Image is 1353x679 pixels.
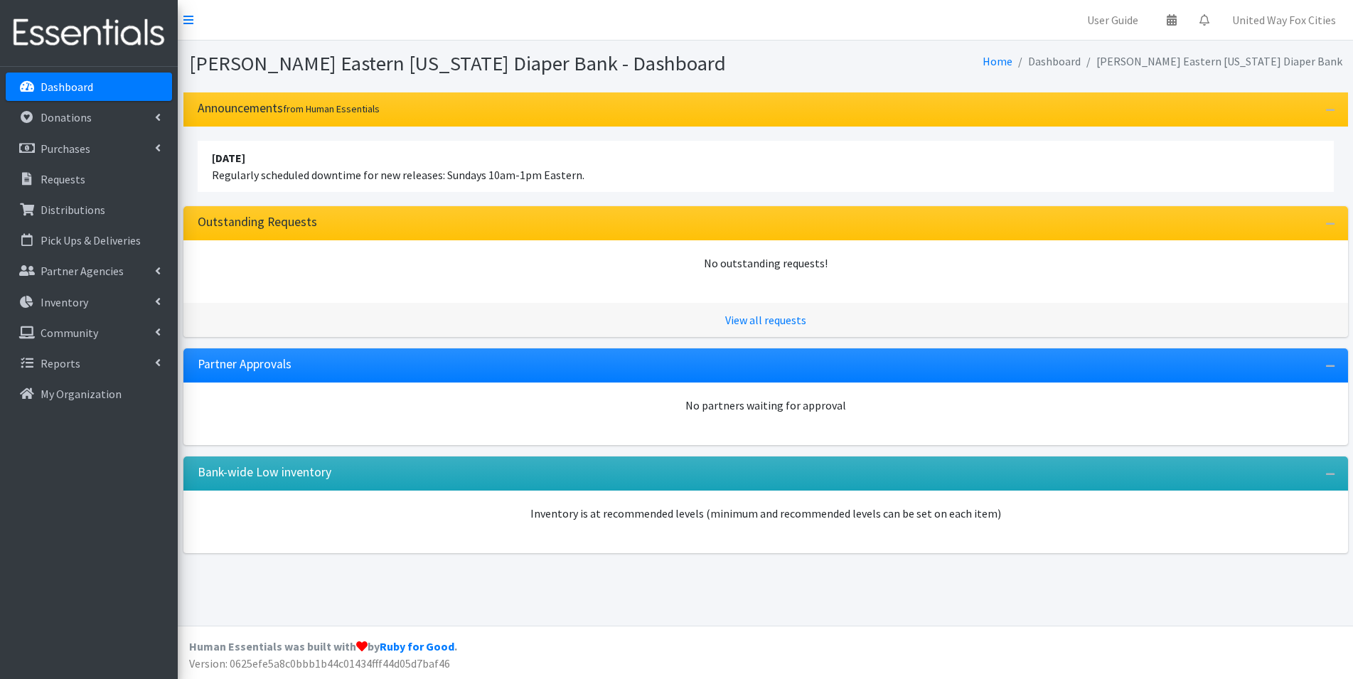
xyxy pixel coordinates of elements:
[6,319,172,347] a: Community
[198,505,1334,522] p: Inventory is at recommended levels (minimum and recommended levels can be set on each item)
[41,295,88,309] p: Inventory
[6,196,172,224] a: Distributions
[6,380,172,408] a: My Organization
[189,51,761,76] h1: [PERSON_NAME] Eastern [US_STATE] Diaper Bank - Dashboard
[41,326,98,340] p: Community
[198,101,380,116] h3: Announcements
[198,465,331,480] h3: Bank-wide Low inventory
[41,387,122,401] p: My Organization
[41,356,80,370] p: Reports
[1076,6,1150,34] a: User Guide
[41,80,93,94] p: Dashboard
[6,73,172,101] a: Dashboard
[41,141,90,156] p: Purchases
[1221,6,1347,34] a: United Way Fox Cities
[725,313,806,327] a: View all requests
[41,110,92,124] p: Donations
[198,255,1334,272] div: No outstanding requests!
[6,288,172,316] a: Inventory
[41,264,124,278] p: Partner Agencies
[6,134,172,163] a: Purchases
[189,656,450,670] span: Version: 0625efe5a8c0bbb1b44c01434fff44d05d7baf46
[41,233,141,247] p: Pick Ups & Deliveries
[983,54,1012,68] a: Home
[1081,51,1342,72] li: [PERSON_NAME] Eastern [US_STATE] Diaper Bank
[189,639,457,653] strong: Human Essentials was built with by .
[6,226,172,255] a: Pick Ups & Deliveries
[6,349,172,378] a: Reports
[41,203,105,217] p: Distributions
[198,357,292,372] h3: Partner Approvals
[198,215,317,230] h3: Outstanding Requests
[1012,51,1081,72] li: Dashboard
[6,257,172,285] a: Partner Agencies
[198,397,1334,414] div: No partners waiting for approval
[41,172,85,186] p: Requests
[283,102,380,115] small: from Human Essentials
[380,639,454,653] a: Ruby for Good
[212,151,245,165] strong: [DATE]
[6,103,172,132] a: Donations
[6,9,172,57] img: HumanEssentials
[198,141,1334,192] li: Regularly scheduled downtime for new releases: Sundays 10am-1pm Eastern.
[6,165,172,193] a: Requests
